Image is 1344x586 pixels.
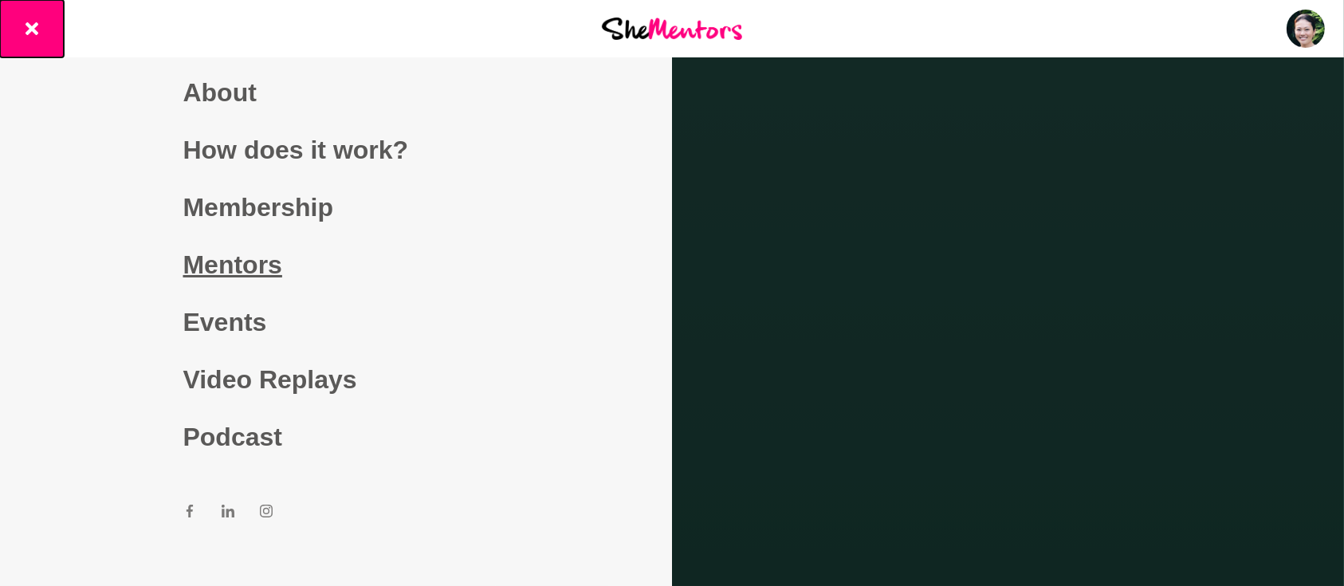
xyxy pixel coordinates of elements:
[183,351,489,408] a: Video Replays
[260,504,273,523] a: Instagram
[183,179,489,236] a: Membership
[183,293,489,351] a: Events
[222,504,234,523] a: LinkedIn
[1287,10,1325,48] img: Roselynn Unson
[183,236,489,293] a: Mentors
[602,18,742,39] img: She Mentors Logo
[183,64,489,121] a: About
[183,408,489,466] a: Podcast
[183,121,489,179] a: How does it work?
[183,504,196,523] a: Facebook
